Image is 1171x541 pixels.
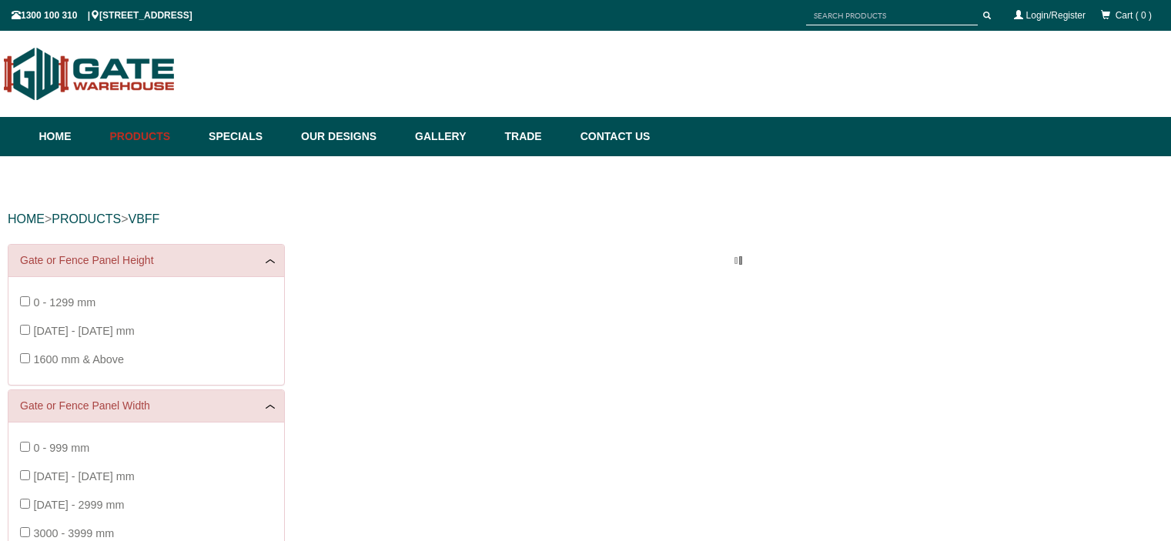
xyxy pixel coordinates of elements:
[730,256,742,265] img: please_wait.gif
[102,117,202,156] a: Products
[33,499,124,511] span: [DATE] - 2999 mm
[407,117,497,156] a: Gallery
[20,398,273,414] a: Gate or Fence Panel Width
[33,470,134,483] span: [DATE] - [DATE] mm
[201,117,293,156] a: Specials
[33,353,124,366] span: 1600 mm & Above
[128,212,159,225] a: VBFF
[806,6,978,25] input: SEARCH PRODUCTS
[497,117,572,156] a: Trade
[293,117,407,156] a: Our Designs
[33,296,95,309] span: 0 - 1299 mm
[52,212,121,225] a: PRODUCTS
[33,325,134,337] span: [DATE] - [DATE] mm
[1026,10,1086,21] a: Login/Register
[20,252,273,269] a: Gate or Fence Panel Height
[573,117,651,156] a: Contact Us
[33,527,114,539] span: 3000 - 3999 mm
[1116,10,1152,21] span: Cart ( 0 )
[33,442,89,454] span: 0 - 999 mm
[12,10,192,21] span: 1300 100 310 | [STREET_ADDRESS]
[39,117,102,156] a: Home
[8,212,45,225] a: HOME
[8,195,1163,244] div: > >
